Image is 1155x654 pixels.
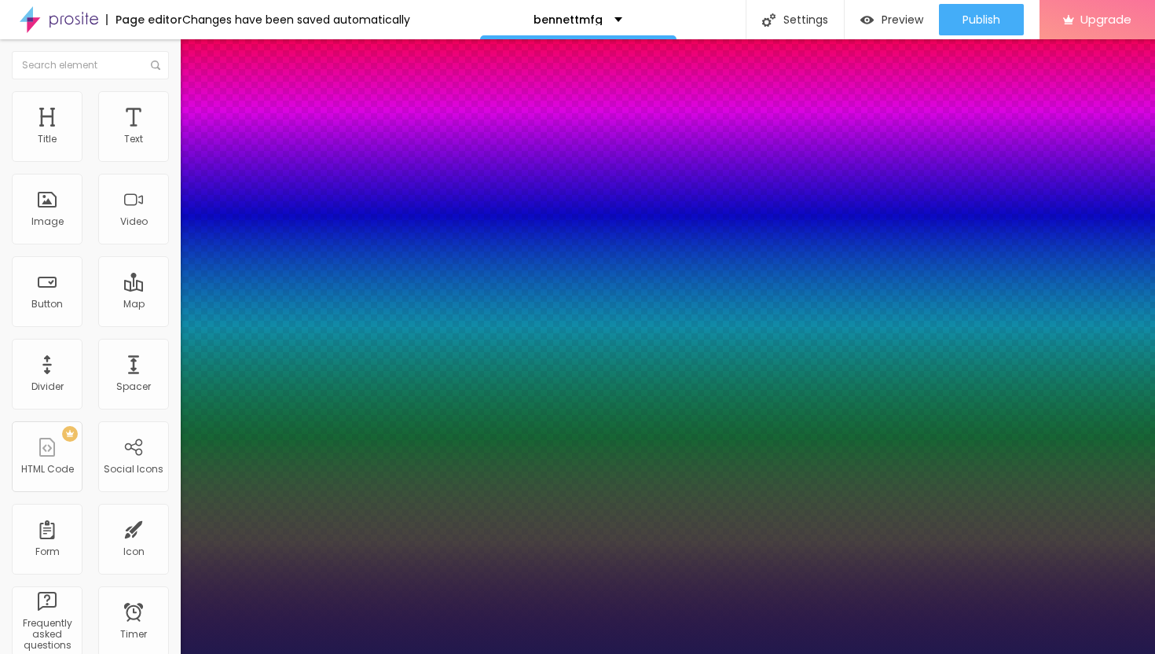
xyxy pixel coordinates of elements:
div: Divider [31,381,64,392]
div: Social Icons [104,464,163,475]
span: Publish [962,13,1000,26]
div: Text [124,134,143,145]
p: bennettmfg [533,14,603,25]
div: Title [38,134,57,145]
div: HTML Code [21,464,74,475]
div: Spacer [116,381,151,392]
div: Image [31,216,64,227]
span: Upgrade [1080,13,1131,26]
div: Form [35,546,60,557]
div: Map [123,299,145,310]
img: view-1.svg [860,13,874,27]
input: Search element [12,51,169,79]
img: Icone [762,13,775,27]
div: Page editor [106,14,182,25]
div: Timer [120,629,147,640]
button: Publish [939,4,1024,35]
div: Button [31,299,63,310]
div: Video [120,216,148,227]
div: Icon [123,546,145,557]
span: Preview [882,13,923,26]
img: Icone [151,61,160,70]
button: Preview [845,4,939,35]
div: Frequently asked questions [16,618,78,652]
div: Changes have been saved automatically [182,14,410,25]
